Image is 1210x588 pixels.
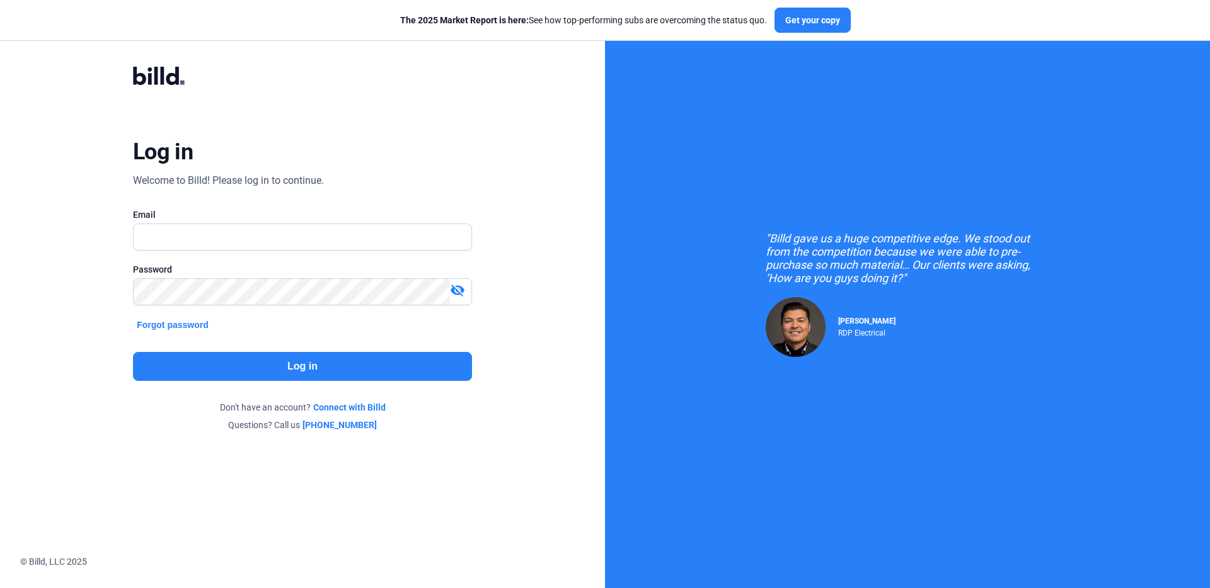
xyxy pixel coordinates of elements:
div: See how top-performing subs are overcoming the status quo. [400,14,767,26]
div: Email [133,208,472,221]
span: [PERSON_NAME] [838,317,896,325]
div: Don't have an account? [133,401,472,414]
div: Password [133,263,472,276]
mat-icon: visibility_off [450,283,465,298]
a: Connect with Billd [313,401,386,414]
div: RDP Electrical [838,325,896,337]
button: Forgot password [133,318,212,332]
span: The 2025 Market Report is here: [400,15,529,25]
div: Questions? Call us [133,419,472,431]
div: "Billd gave us a huge competitive edge. We stood out from the competition because we were able to... [766,232,1049,285]
div: Log in [133,138,193,166]
a: [PHONE_NUMBER] [302,419,377,431]
div: Welcome to Billd! Please log in to continue. [133,173,324,188]
button: Get your copy [775,8,851,33]
img: Raul Pacheco [766,297,826,357]
button: Log in [133,352,472,381]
